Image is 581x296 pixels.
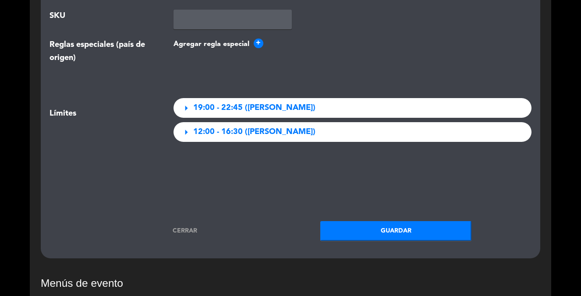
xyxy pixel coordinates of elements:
button: Guardar [320,221,471,241]
span: SKU [50,10,65,23]
span: arrow_right [180,126,192,138]
span: Límites [50,107,76,146]
a: Cerrar [110,226,261,236]
h3: Menús de evento [41,277,540,289]
span: + [254,39,263,48]
button: Agregar regla especial+ [174,39,532,50]
span: arrow_right [180,102,192,114]
span: Reglas especiales (país de origen) [50,39,160,64]
span: 19:00 - 22:45 ([PERSON_NAME]) [193,102,315,114]
span: 12:00 - 16:30 ([PERSON_NAME]) [193,126,315,138]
